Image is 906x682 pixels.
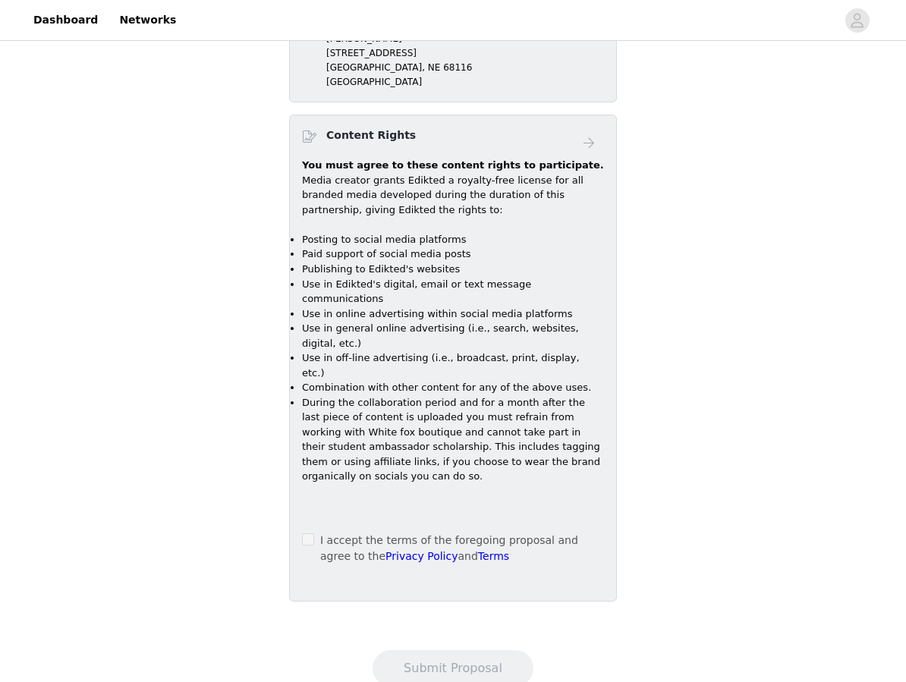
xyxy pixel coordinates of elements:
span: NE [428,62,441,73]
p: [GEOGRAPHIC_DATA] [326,75,604,89]
span: [GEOGRAPHIC_DATA], [326,62,425,73]
p: [STREET_ADDRESS] [326,46,604,60]
a: Dashboard [24,3,107,37]
li: Publishing to Edikted's websites [302,262,604,277]
div: avatar [850,8,864,33]
li: Use in online advertising within social media platforms [302,306,604,322]
li: Paid support of social media posts [302,247,604,262]
li: During the collaboration period and for a month after the last piece of content is uploaded you m... [302,395,604,484]
li: Use in general online advertising (i.e., search, websites, digital, etc.) [302,321,604,350]
li: Combination with other content for any of the above uses. [302,380,604,395]
span: 68116 [443,62,472,73]
li: Use in Edikted's digital, email or text message communications [302,277,604,306]
div: Content Rights [289,115,617,601]
h4: Content Rights [326,127,416,143]
p: Media creator grants Edikted a royalty-free license for all branded media developed during the du... [302,173,604,218]
a: Privacy Policy [385,550,458,562]
p: I accept the terms of the foregoing proposal and agree to the and [320,533,604,564]
a: Terms [478,550,509,562]
li: Use in off-line advertising (i.e., broadcast, print, display, etc.) [302,350,604,380]
strong: You must agree to these content rights to participate. [302,159,604,171]
li: Posting to social media platforms [302,232,604,247]
a: Networks [110,3,185,37]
